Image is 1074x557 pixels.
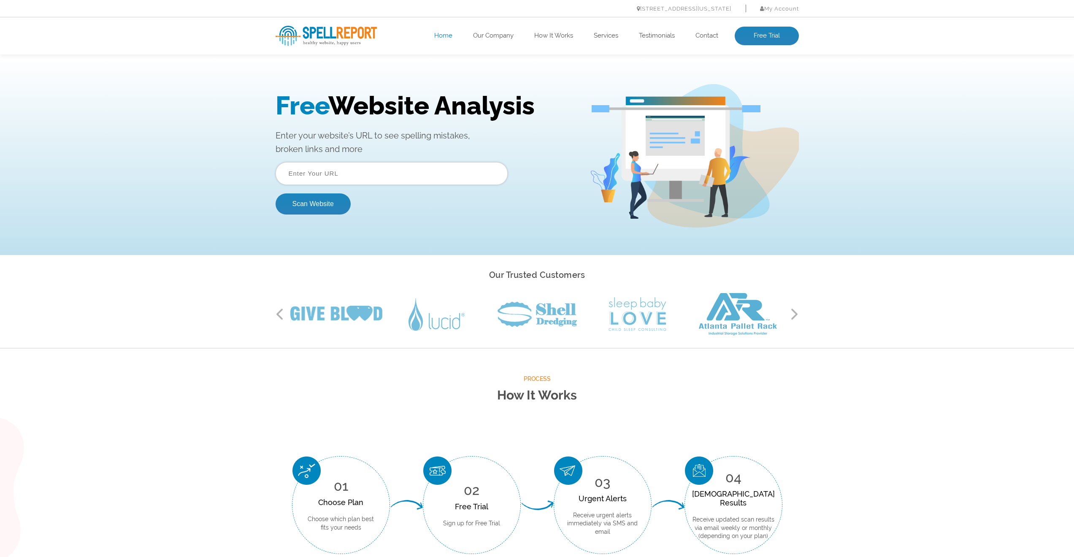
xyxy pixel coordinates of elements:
img: Urgent Alerts [554,456,582,485]
input: Enter Your URL [276,106,508,128]
img: Free Trial [423,456,452,485]
img: Scan Result [685,456,713,485]
button: Next [790,308,799,321]
h1: Website Analysis [276,34,577,64]
span: 02 [464,482,479,498]
span: Free [276,34,328,64]
img: Free Webiste Analysis [592,49,760,56]
span: Process [276,374,799,384]
button: Scan Website [276,137,351,158]
p: Enter your website’s URL to see spelling mistakes, broken links and more [276,72,577,99]
div: Free Trial [443,502,500,511]
p: Receive updated scan results via email weekly or monthly (depending on your plan) [692,516,775,541]
div: Choose Plan [305,498,377,507]
img: Sleep Baby Love [609,297,666,331]
img: Free Webiste Analysis [590,27,799,171]
div: [DEMOGRAPHIC_DATA] Results [692,489,775,507]
p: Receive urgent alerts immediately via SMS and email [567,511,638,536]
img: Lucid [408,298,465,331]
button: Previous [276,308,284,321]
div: Urgent Alerts [567,494,638,503]
p: Sign up for Free Trial [443,519,500,528]
span: 03 [595,474,610,490]
span: 01 [334,478,348,494]
img: Give Blood [290,306,382,323]
img: Choose Plan [292,456,321,485]
p: Choose which plan best fits your needs [305,515,377,532]
img: Shell Dredging [498,302,577,327]
span: 04 [725,470,741,485]
h2: How It Works [276,384,799,407]
h2: Our Trusted Customers [276,268,799,283]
